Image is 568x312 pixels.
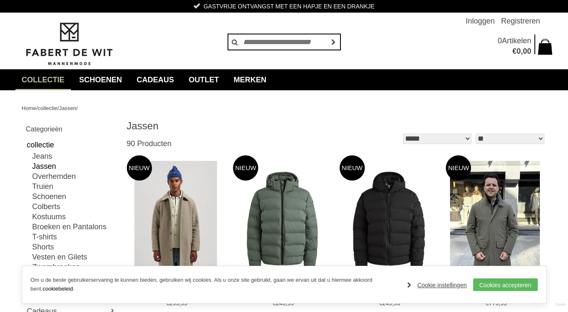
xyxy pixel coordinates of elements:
[31,276,399,294] p: Om u de beste gebruikerservaring te kunnen bieden, gebruiken wij cookies. Als u onze site gebruik...
[26,139,116,151] a: collectie
[58,105,59,111] span: /
[272,300,276,307] span: €
[32,161,116,171] a: Jassen
[32,242,116,252] a: Shorts
[32,191,116,202] a: Schoenen
[473,278,538,291] a: Cookies accepteren
[183,69,225,90] a: Outlet
[76,105,78,111] span: /
[555,299,566,310] a: Divide
[181,300,188,307] span: 95
[497,37,502,45] span: 0
[228,69,273,90] a: Merken
[407,279,467,291] a: Cookie instellingen
[32,222,116,232] a: Broeken en Pantalons
[287,300,294,307] span: 99
[166,300,170,307] span: €
[42,286,73,292] a: cookiebeleid
[499,300,500,307] span: ,
[131,69,181,90] a: Cadeaus
[179,300,181,307] span: ,
[466,13,495,29] a: Inloggen
[22,21,116,67] img: Fabert de Wit
[32,151,116,161] a: Jeans
[489,300,498,307] span: 779
[502,37,531,45] span: Artikelen
[285,300,287,307] span: ,
[276,300,285,307] span: 249
[32,202,116,212] a: Colberts
[32,212,116,222] a: Kostuums
[32,181,116,191] a: Truien
[512,47,516,55] span: €
[32,232,116,242] a: T-shirts
[340,171,438,270] img: CAST IRON Cja2509145 Jassen
[523,47,531,55] span: 00
[32,171,116,181] a: Overhemden
[392,300,394,307] span: ,
[32,262,116,272] a: Zwembroeken
[521,47,523,55] span: ,
[450,161,540,281] img: PEUTEREY Peu5573 01191942 Jassen
[379,300,382,307] span: €
[500,300,507,307] span: 95
[26,124,116,134] h2: Categorieën
[486,300,489,307] span: €
[73,69,128,90] a: Schoenen
[32,252,116,262] a: Vesten en Gilets
[233,171,332,270] img: CAST IRON Cja2509145 Jassen
[22,105,37,111] a: Home
[134,161,217,281] img: Dstrezzed 101612 Jassen
[394,300,400,307] span: 99
[16,69,71,90] a: collectie
[127,120,337,132] h1: Jassen
[38,105,58,111] a: collectie
[36,105,38,111] span: /
[59,105,76,111] a: Jassen
[127,139,172,148] span: 90 Producten
[169,300,179,307] span: 299
[501,13,540,29] a: Registreren
[516,47,521,55] span: 0
[382,300,392,307] span: 249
